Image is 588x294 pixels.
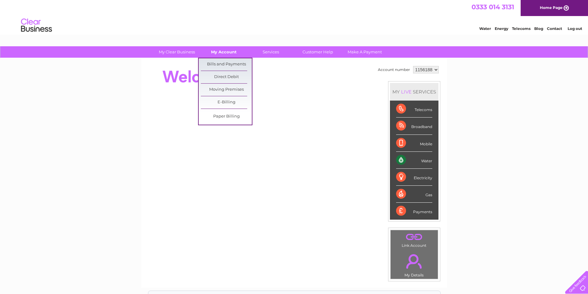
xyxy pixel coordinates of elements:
[534,26,543,31] a: Blog
[495,26,508,31] a: Energy
[396,186,432,203] div: Gas
[396,152,432,169] div: Water
[392,251,436,272] a: .
[201,58,252,71] a: Bills and Payments
[396,101,432,118] div: Telecoms
[201,110,252,123] a: Paper Billing
[396,118,432,135] div: Broadband
[390,230,438,249] td: Link Account
[376,64,412,75] td: Account number
[151,46,202,58] a: My Clear Business
[390,83,438,101] div: MY SERVICES
[396,135,432,152] div: Mobile
[390,249,438,279] td: My Details
[392,232,436,242] a: .
[396,203,432,219] div: Payments
[339,46,390,58] a: Make A Payment
[201,96,252,109] a: E-Billing
[21,16,52,35] img: logo.png
[292,46,343,58] a: Customer Help
[201,84,252,96] a: Moving Premises
[148,3,440,30] div: Clear Business is a trading name of Verastar Limited (registered in [GEOGRAPHIC_DATA] No. 3667643...
[400,89,413,95] div: LIVE
[547,26,562,31] a: Contact
[512,26,531,31] a: Telecoms
[396,169,432,186] div: Electricity
[568,26,582,31] a: Log out
[479,26,491,31] a: Water
[245,46,296,58] a: Services
[472,3,514,11] a: 0333 014 3131
[201,71,252,83] a: Direct Debit
[198,46,249,58] a: My Account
